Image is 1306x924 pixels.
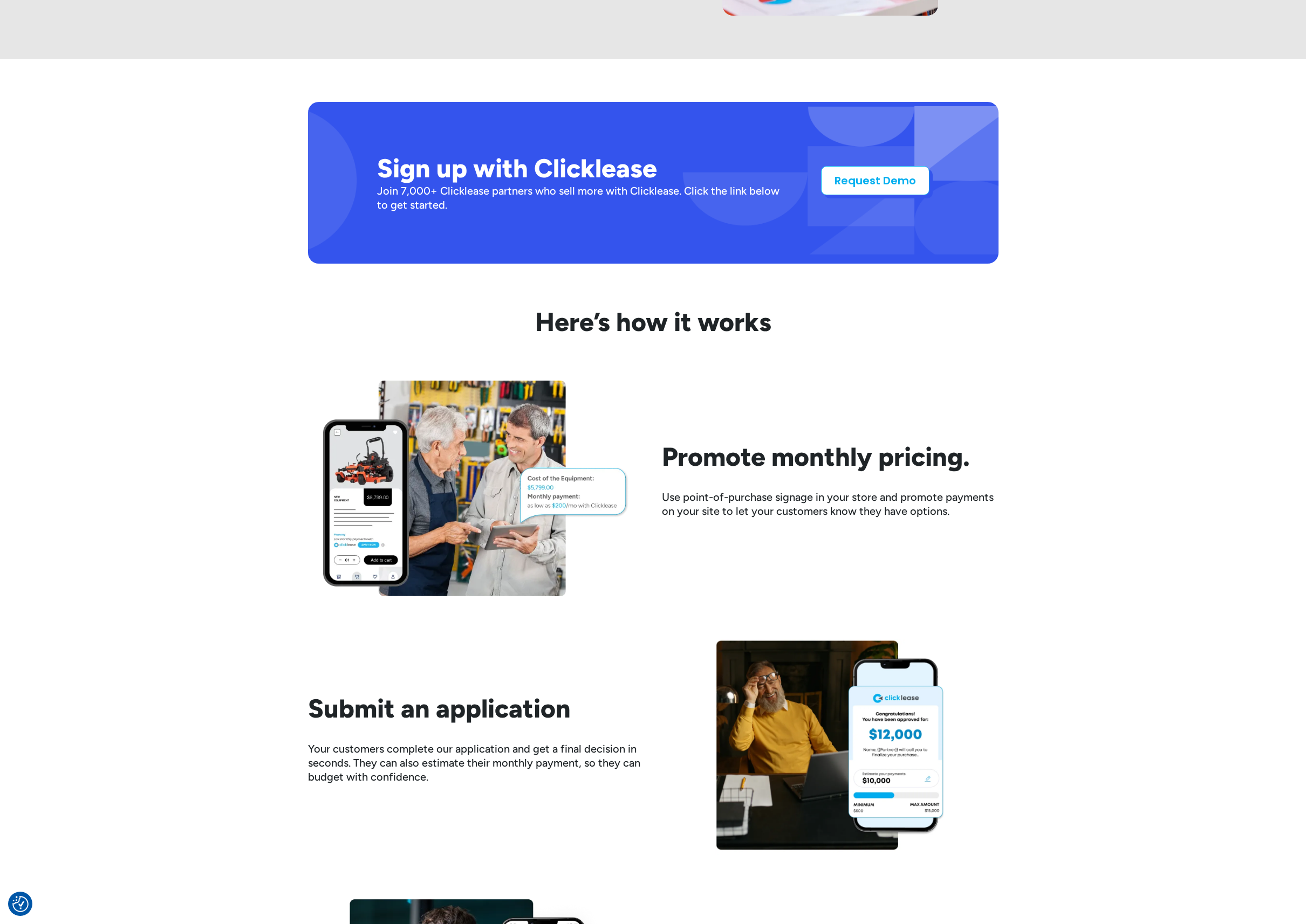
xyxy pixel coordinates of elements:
[12,896,29,912] button: Consent Preferences
[377,153,787,184] h2: Sign up with Clicklease
[308,381,645,596] img: Two men talking while holding a tablet which includes an equipment financing quote
[662,490,999,518] div: Use point-of-purchase signage in your store and promote payments on your site to let your custome...
[12,896,29,912] img: Revisit consent button
[308,693,645,725] h2: Submit an application
[377,184,787,212] div: Join 7,000+ Clicklease partners who sell more with Clicklease. Click the link below to get started.
[821,166,929,195] a: Request Demo
[308,307,999,338] h2: Here’s how it works
[662,639,999,855] img: a man sitting in front of a laptop computer
[308,742,645,784] div: Your customers complete our application and get a final decision in seconds. They can also estima...
[662,442,999,473] h2: Promote monthly pricing.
